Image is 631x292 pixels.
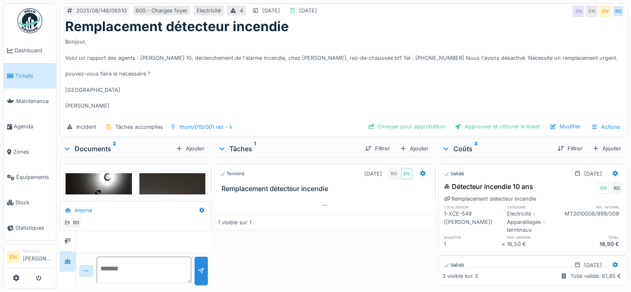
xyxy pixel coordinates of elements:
[70,217,82,229] div: RG
[599,5,611,17] div: EN
[444,262,464,269] div: Validé
[444,240,502,248] div: 1
[4,114,56,139] a: Agenda
[75,206,92,214] div: Interne
[23,248,53,254] div: Manager
[362,143,393,154] div: Filtrer
[444,210,502,234] div: 1-XCE-549 ([PERSON_NAME])
[4,215,56,240] a: Statistiques
[136,7,188,15] div: 600 - Charges foyer
[180,123,232,131] div: thom/010/001 rez - k
[220,170,245,177] div: Terminé
[565,210,622,234] div: MT3010008/999/009
[584,261,602,269] div: [DATE]
[364,170,382,178] div: [DATE]
[173,143,208,154] div: Ajouter
[554,143,586,154] div: Filtrer
[365,121,448,132] div: Envoyer pour approbation
[113,144,116,154] sup: 2
[7,248,53,268] a: EN Manager[PERSON_NAME]
[65,19,289,34] h1: Remplacement détecteur incendie
[15,72,53,80] span: Tickets
[401,168,412,179] div: EN
[4,164,56,190] a: Équipements
[444,204,502,210] h6: localisation
[4,88,56,114] a: Maintenance
[570,272,621,280] div: Total validé: 61,85 €
[240,7,243,15] div: 4
[63,144,173,154] div: Documents
[507,240,565,248] div: 16,50 €
[565,235,622,240] h6: total
[16,173,53,181] span: Équipements
[507,204,565,210] h6: catégorie
[4,63,56,88] a: Tickets
[262,7,280,15] div: [DATE]
[507,235,565,240] h6: prix unitaire
[13,148,53,156] span: Zones
[23,248,53,266] li: [PERSON_NAME]
[4,139,56,164] a: Zones
[442,144,551,154] div: Coûts
[254,144,256,154] sup: 1
[218,144,358,154] div: Tâches
[115,123,163,131] div: Tâches accomplies
[65,34,622,118] div: Bonjour, Voici un rapport des agents : [PERSON_NAME] 10, déclenchement de l'alarme incendie, chez...
[14,123,53,130] span: Agenda
[444,195,536,203] div: Remplacement détecteur incendie
[66,173,132,223] img: wnpga8rvcwl85ck7ga1eb90seu9l
[502,240,507,248] div: ×
[565,240,622,248] div: 16,50 €
[218,218,251,226] div: 1 visible sur 1
[139,173,206,262] img: jbafcx8jubyqyk7h1nfjejubknay
[299,7,317,15] div: [DATE]
[62,217,73,229] div: EN
[4,190,56,215] a: Stock
[76,123,96,131] div: Incident
[16,97,53,105] span: Maintenance
[7,251,19,263] li: EN
[444,182,533,191] div: Détecteur incendie 10 ans
[589,143,624,154] div: Ajouter
[565,204,622,210] h6: ref. interne
[612,5,624,17] div: RG
[584,170,602,178] div: [DATE]
[17,8,42,33] img: Badge_color-CXgf-gQk.svg
[15,47,53,54] span: Dashboard
[474,144,478,154] sup: 3
[197,7,221,15] div: Electricité
[546,121,584,132] div: Modifier
[507,210,565,234] div: Electricité - Appareillages - terminaux
[444,170,464,177] div: Validé
[397,143,432,154] div: Ajouter
[451,121,543,132] div: Approuver et clôturer le ticket
[611,182,622,194] div: RG
[444,235,502,240] h6: quantité
[442,272,478,280] div: 3 visible sur 3
[587,121,624,133] div: Actions
[597,182,609,194] div: EN
[573,5,584,17] div: EN
[15,199,53,206] span: Stock
[222,185,431,193] h3: Remplacement détecteur incendie
[4,38,56,63] a: Dashboard
[586,5,597,17] div: EN
[15,224,53,232] span: Statistiques
[76,7,127,15] div: 2025/08/146/06510
[388,168,400,179] div: RG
